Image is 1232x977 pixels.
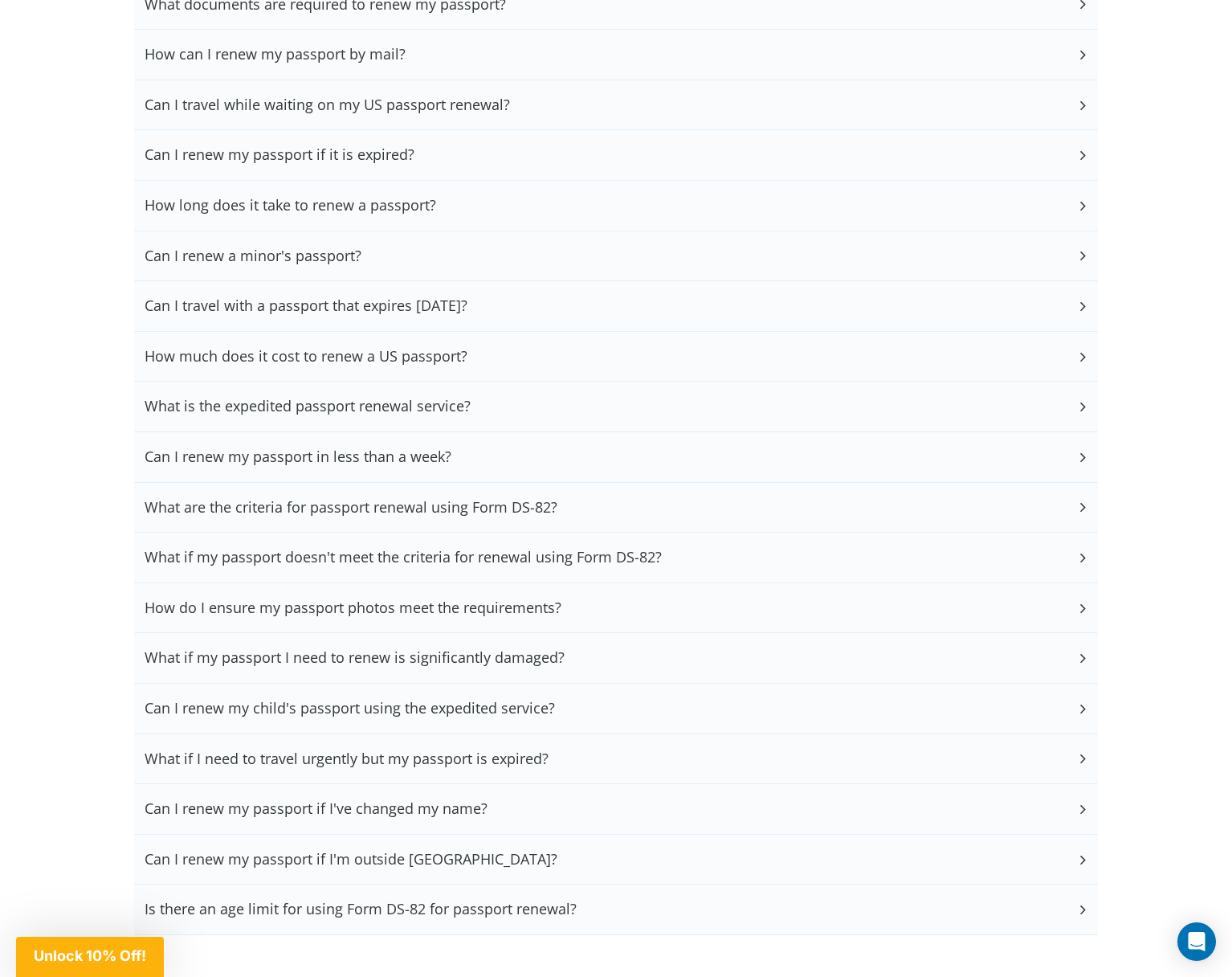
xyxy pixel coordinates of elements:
h3: How much does it cost to renew a US passport? [145,348,467,366]
h3: Can I renew my passport in less than a week? [145,448,451,466]
h3: What if I need to travel urgently but my passport is expired? [145,750,549,768]
h3: What is the expedited passport renewal service? [145,398,471,415]
h3: Can I renew my passport if it is expired? [145,146,414,164]
h3: How long does it take to renew a passport? [145,197,436,215]
h3: What are the criteria for passport renewal using Form DS-82? [145,499,557,517]
h3: Can I renew my passport if I've changed my name? [145,800,487,818]
h3: Can I renew a minor's passport? [145,247,361,265]
h3: Can I renew my passport if I'm outside [GEOGRAPHIC_DATA]? [145,851,557,869]
h3: Can I travel with a passport that expires [DATE]? [145,297,467,315]
h3: Can I travel while waiting on my US passport renewal? [145,96,510,114]
h3: How do I ensure my passport photos meet the requirements? [145,599,561,617]
h3: How can I renew my passport by mail? [145,46,406,63]
h3: What if my passport I need to renew is significantly damaged? [145,649,565,667]
h3: Is there an age limit for using Form DS-82 for passport renewal? [145,901,577,918]
h3: Can I renew my child's passport using the expedited service? [145,700,555,717]
h3: What if my passport doesn't meet the criteria for renewal using Form DS-82? [145,549,662,566]
span: Unlock 10% Off! [34,947,146,964]
div: Open Intercom Messenger [1177,922,1216,961]
div: Unlock 10% Off! [16,937,164,977]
